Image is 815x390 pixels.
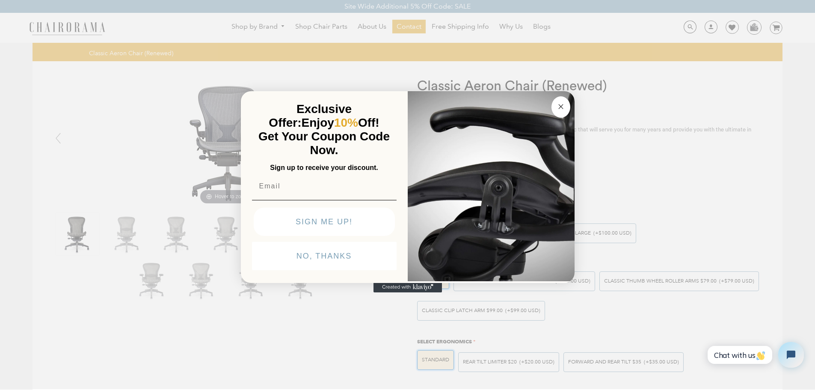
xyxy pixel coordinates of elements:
[551,96,570,118] button: Close dialog
[408,89,575,281] img: 92d77583-a095-41f6-84e7-858462e0427a.jpeg
[254,208,395,236] button: SIGN ME UP!
[252,242,397,270] button: NO, THANKS
[698,335,811,375] iframe: Tidio Chat
[334,116,358,129] span: 10%
[269,102,352,129] span: Exclusive Offer:
[258,130,390,157] span: Get Your Coupon Code Now.
[302,116,379,129] span: Enjoy Off!
[252,178,397,195] input: Email
[373,282,442,292] a: Created with Klaviyo - opens in a new tab
[270,164,378,171] span: Sign up to receive your discount.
